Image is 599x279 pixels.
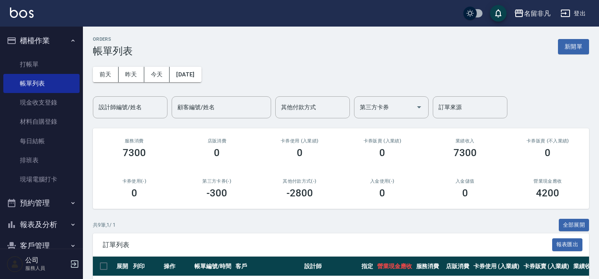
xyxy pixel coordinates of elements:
[511,5,554,22] button: 名留非凡
[3,93,80,112] a: 現金收支登錄
[3,132,80,151] a: 每日結帳
[93,67,119,82] button: 前天
[3,235,80,257] button: 客戶管理
[7,256,23,272] img: Person
[557,6,589,21] button: 登出
[3,214,80,235] button: 報表及分析
[412,100,426,114] button: Open
[558,42,589,50] a: 新開單
[103,241,552,249] span: 訂單列表
[103,179,166,184] h2: 卡券使用(-)
[297,147,303,159] h3: 0
[268,179,331,184] h2: 其他付款方式(-)
[453,147,477,159] h3: 7300
[214,147,220,159] h3: 0
[517,179,580,184] h2: 營業現金應收
[3,55,80,74] a: 打帳單
[206,187,227,199] h3: -300
[536,187,559,199] h3: 4200
[123,147,146,159] h3: 7300
[25,264,68,272] p: 服務人員
[3,112,80,131] a: 材料自購登錄
[119,67,144,82] button: 昨天
[545,147,550,159] h3: 0
[25,256,68,264] h5: 公司
[162,257,192,276] th: 操作
[517,138,580,144] h2: 卡券販賣 (不入業績)
[131,257,162,276] th: 列印
[490,5,507,22] button: save
[552,238,583,251] button: 報表匯出
[144,67,170,82] button: 今天
[3,74,80,93] a: 帳單列表
[462,187,468,199] h3: 0
[559,219,589,232] button: 全部展開
[93,37,133,42] h2: ORDERS
[3,192,80,214] button: 預約管理
[233,257,302,276] th: 客戶
[379,187,385,199] h3: 0
[359,257,375,276] th: 指定
[434,138,497,144] h2: 業績收入
[3,170,80,189] a: 現場電腦打卡
[186,138,249,144] h2: 店販消費
[471,257,521,276] th: 卡券使用 (入業績)
[93,45,133,57] h3: 帳單列表
[10,7,34,18] img: Logo
[379,147,385,159] h3: 0
[93,221,116,229] p: 共 9 筆, 1 / 1
[375,257,414,276] th: 營業現金應收
[3,151,80,170] a: 排班表
[414,257,444,276] th: 服務消費
[351,179,414,184] h2: 入金使用(-)
[552,240,583,248] a: 報表匯出
[351,138,414,144] h2: 卡券販賣 (入業績)
[268,138,331,144] h2: 卡券使用 (入業績)
[521,257,572,276] th: 卡券販賣 (入業績)
[434,179,497,184] h2: 入金儲值
[558,39,589,54] button: 新開單
[444,257,471,276] th: 店販消費
[286,187,313,199] h3: -2800
[302,257,359,276] th: 設計師
[103,138,166,144] h3: 服務消費
[3,30,80,51] button: 櫃檯作業
[192,257,233,276] th: 帳單編號/時間
[114,257,131,276] th: 展開
[571,257,599,276] th: 業績收入
[186,179,249,184] h2: 第三方卡券(-)
[524,8,550,19] div: 名留非凡
[131,187,137,199] h3: 0
[170,67,201,82] button: [DATE]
